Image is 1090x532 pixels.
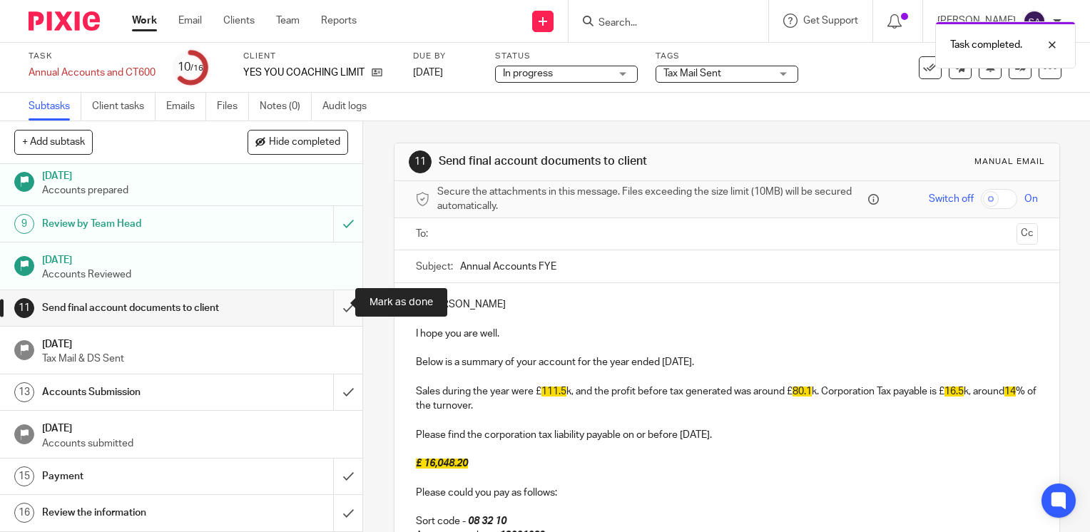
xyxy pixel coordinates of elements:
div: Annual Accounts and CT600 [29,66,156,80]
h1: [DATE] [42,165,349,183]
p: Sort code - [416,514,1038,528]
a: Client tasks [92,93,156,121]
button: + Add subtask [14,130,93,154]
p: Please could you pay as follows: [416,486,1038,500]
button: Cc [1017,223,1038,245]
p: Sales during the year were £ k, and the profit before tax generated was around £ k. Corporation T... [416,384,1038,414]
label: Client [243,51,395,62]
img: svg%3E [1023,10,1046,33]
div: 10 [178,59,203,76]
a: Notes (0) [260,93,312,121]
img: Pixie [29,11,100,31]
h1: Review by Team Head [42,213,227,235]
a: Subtasks [29,93,81,121]
p: Task completed. [950,38,1022,52]
span: [DATE] [413,68,443,78]
label: Task [29,51,156,62]
div: 15 [14,466,34,486]
p: Accounts submitted [42,436,349,451]
h1: Payment [42,466,227,487]
span: £ 16,048.20 [416,459,468,469]
a: Reports [321,14,357,28]
p: Accounts prepared [42,183,349,198]
span: Tax Mail Sent [663,68,721,78]
h1: Accounts Submission [42,382,227,403]
p: Hi [PERSON_NAME] [416,297,1038,312]
span: On [1024,192,1038,206]
small: /16 [190,64,203,72]
a: Files [217,93,249,121]
p: Accounts Reviewed [42,267,349,282]
span: 14 [1004,387,1016,397]
p: I hope you are well. [416,327,1038,341]
span: Secure the attachments in this message. Files exceeding the size limit (10MB) will be secured aut... [437,185,865,214]
label: Status [495,51,638,62]
p: Tax Mail & DS Sent [42,352,349,366]
h1: Send final account documents to client [42,297,227,319]
em: 08 32 10 [468,516,506,526]
a: Emails [166,93,206,121]
label: Subject: [416,260,453,274]
h1: [DATE] [42,334,349,352]
div: Manual email [974,156,1045,168]
div: 11 [409,150,432,173]
h1: [DATE] [42,250,349,267]
a: Team [276,14,300,28]
p: YES YOU COACHING LIMITED [243,66,365,80]
span: 111.5 [541,387,566,397]
span: 80.1 [793,387,812,397]
div: 13 [14,382,34,402]
h1: Review the information [42,502,227,523]
p: Please find the corporation tax liability payable on or before [DATE]. [416,428,1038,442]
span: 16.5 [944,387,964,397]
span: Hide completed [269,137,340,148]
a: Audit logs [322,93,377,121]
span: Switch off [929,192,974,206]
a: Email [178,14,202,28]
h1: Send final account documents to client [439,154,757,169]
div: 11 [14,298,34,318]
span: In progress [503,68,553,78]
div: 16 [14,503,34,523]
p: Below is a summary of your account for the year ended [DATE]. [416,355,1038,369]
div: 9 [14,214,34,234]
a: Work [132,14,157,28]
h1: [DATE] [42,418,349,436]
label: Due by [413,51,477,62]
a: Clients [223,14,255,28]
label: To: [416,227,432,241]
button: Hide completed [248,130,348,154]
